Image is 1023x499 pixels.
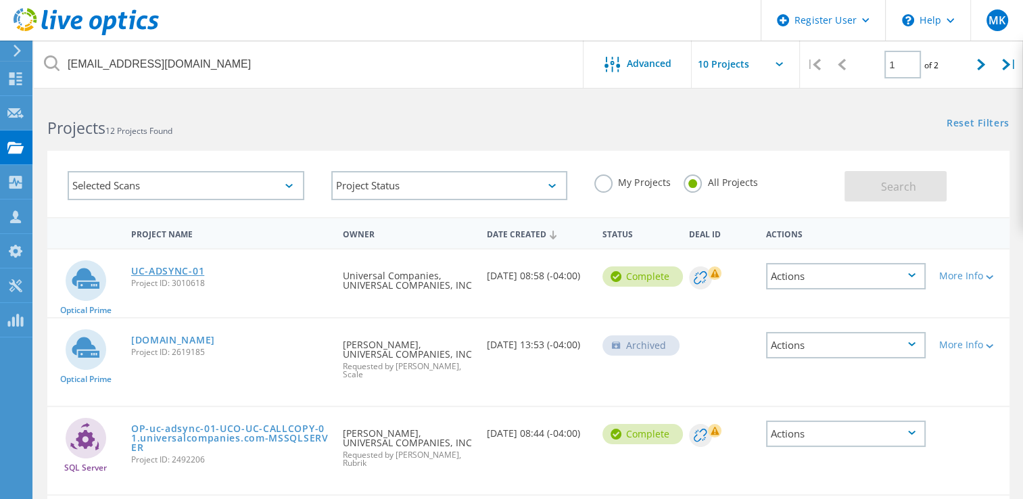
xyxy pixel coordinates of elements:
[989,15,1005,26] span: MK
[131,266,204,276] a: UC-ADSYNC-01
[131,279,329,287] span: Project ID: 3010618
[336,407,480,481] div: [PERSON_NAME], UNIVERSAL COMPANIES, INC
[14,28,159,38] a: Live Optics Dashboard
[902,14,914,26] svg: \n
[766,332,926,358] div: Actions
[336,318,480,392] div: [PERSON_NAME], UNIVERSAL COMPANIES, INC
[480,318,596,363] div: [DATE] 13:53 (-04:00)
[684,174,757,187] label: All Projects
[480,220,596,246] div: Date Created
[844,171,947,201] button: Search
[596,220,682,245] div: Status
[60,375,112,383] span: Optical Prime
[602,335,680,356] div: Archived
[34,41,584,88] input: Search projects by name, owner, ID, company, etc
[682,220,759,245] div: Deal Id
[947,118,1009,130] a: Reset Filters
[939,340,1003,350] div: More Info
[131,348,329,356] span: Project ID: 2619185
[343,451,473,467] span: Requested by [PERSON_NAME], Rubrik
[766,421,926,447] div: Actions
[594,174,670,187] label: My Projects
[602,266,683,287] div: Complete
[131,456,329,464] span: Project ID: 2492206
[124,220,336,245] div: Project Name
[480,407,596,452] div: [DATE] 08:44 (-04:00)
[602,424,683,444] div: Complete
[627,59,671,68] span: Advanced
[336,220,480,245] div: Owner
[343,362,473,379] span: Requested by [PERSON_NAME], Scale
[64,464,107,472] span: SQL Server
[800,41,828,89] div: |
[60,306,112,314] span: Optical Prime
[131,335,215,345] a: [DOMAIN_NAME]
[766,263,926,289] div: Actions
[105,125,172,137] span: 12 Projects Found
[924,60,938,71] span: of 2
[331,171,568,200] div: Project Status
[939,271,1003,281] div: More Info
[336,249,480,304] div: Universal Companies, UNIVERSAL COMPANIES, INC
[47,117,105,139] b: Projects
[131,424,329,452] a: OP-uc-adsync-01-UCO-UC-CALLCOPY-01.universalcompanies.com-MSSQLSERVER
[881,179,916,194] span: Search
[995,41,1023,89] div: |
[480,249,596,294] div: [DATE] 08:58 (-04:00)
[68,171,304,200] div: Selected Scans
[759,220,932,245] div: Actions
